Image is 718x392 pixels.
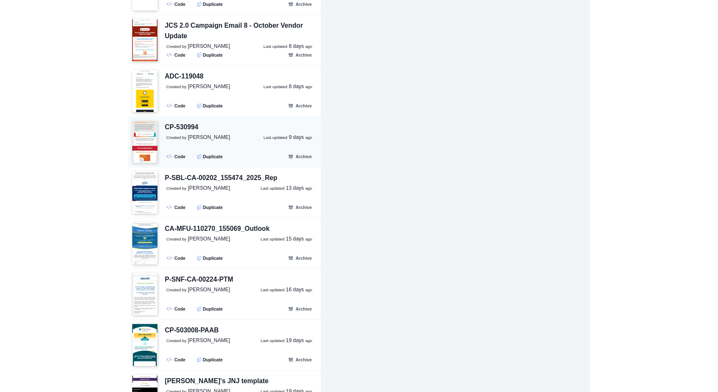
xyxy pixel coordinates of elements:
[283,152,317,161] button: Archive
[166,84,186,89] small: Created by
[283,355,317,364] button: Archive
[166,237,186,241] small: Created by
[305,135,312,140] small: ago
[261,186,285,191] small: Last updated
[193,152,227,161] button: Duplicate
[163,355,190,364] a: Code
[305,338,312,343] small: ago
[283,101,317,110] button: Archive
[165,274,233,285] div: P-SNF-CA-00224-PTM
[261,185,312,192] a: Last updated 13 days ago
[188,84,230,89] span: [PERSON_NAME]
[166,135,186,140] small: Created by
[264,83,312,91] a: Last updated 8 days ago
[166,186,186,191] small: Created by
[283,202,317,212] button: Archive
[166,44,186,49] small: Created by
[305,84,312,89] small: ago
[261,237,285,241] small: Last updated
[193,355,227,364] button: Duplicate
[264,44,288,49] small: Last updated
[165,21,317,41] div: JCS 2.0 Campaign Email 8 - October Vendor Update
[166,338,186,343] small: Created by
[165,173,278,183] div: P-SBL-CA-00202_155474_2025_Rep
[163,253,190,263] a: Code
[165,224,270,234] div: CA-MFU-110270_155069_Outlook
[264,134,312,141] a: Last updated 9 days ago
[261,337,312,345] a: Last updated 19 days ago
[165,325,219,336] div: CP-503008-PAAB
[165,376,269,387] div: [PERSON_NAME]'s JNJ template
[193,50,227,60] button: Duplicate
[163,50,190,60] a: Code
[188,185,230,191] span: [PERSON_NAME]
[166,287,186,292] small: Created by
[163,202,190,212] a: Code
[188,337,230,343] span: [PERSON_NAME]
[264,135,288,140] small: Last updated
[193,253,227,263] button: Duplicate
[305,237,312,241] small: ago
[264,84,288,89] small: Last updated
[283,50,317,60] button: Archive
[261,286,312,294] a: Last updated 16 days ago
[264,43,312,50] a: Last updated 8 days ago
[283,304,317,314] button: Archive
[305,186,312,191] small: ago
[193,304,227,314] button: Duplicate
[163,152,190,161] a: Code
[305,287,312,292] small: ago
[163,304,190,314] a: Code
[188,43,230,49] span: [PERSON_NAME]
[165,71,204,82] div: ADC-119048
[188,236,230,242] span: [PERSON_NAME]
[261,287,285,292] small: Last updated
[188,134,230,140] span: [PERSON_NAME]
[188,287,230,293] span: [PERSON_NAME]
[261,235,312,243] a: Last updated 15 days ago
[193,202,227,212] button: Duplicate
[163,101,190,110] a: Code
[305,44,312,49] small: ago
[283,253,317,263] button: Archive
[165,122,199,133] div: CP-530994
[193,101,227,110] button: Duplicate
[261,338,285,343] small: Last updated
